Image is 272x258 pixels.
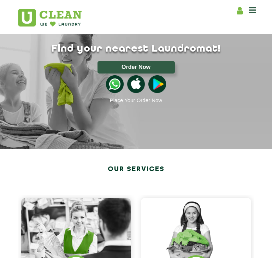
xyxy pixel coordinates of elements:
img: apple-icon.png [127,75,145,93]
h1: Find your nearest Laundromat! [12,43,260,55]
img: whatsappicon.png [106,75,124,93]
img: UClean Laundry and Dry Cleaning [18,9,82,27]
button: Order Now [97,61,175,74]
a: Place Your Order Now [110,97,162,103]
h2: Our Services [18,163,254,176]
img: playstoreicon.png [148,75,166,93]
